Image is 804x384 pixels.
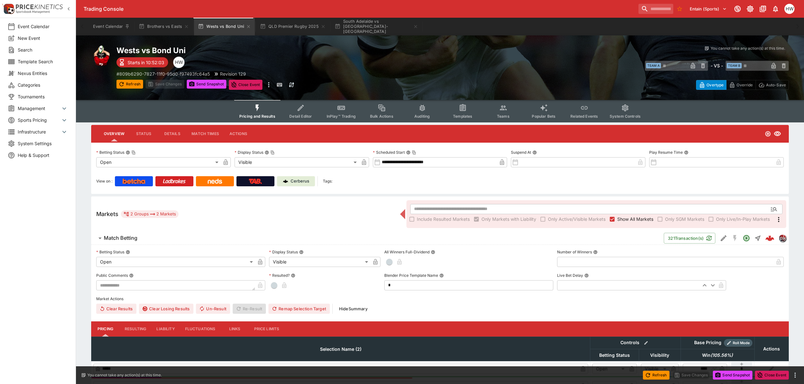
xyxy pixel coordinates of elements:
button: Toggle light/dark mode [744,3,756,15]
p: Resulted? [269,273,290,278]
h5: Markets [96,210,118,218]
div: Visible [641,364,669,374]
div: Harry Walker [173,57,185,68]
button: Close Event [229,80,263,90]
label: Tags: [323,176,332,186]
button: Fluctuations [180,321,221,337]
span: Only Live/In-Play Markets [716,216,770,222]
button: Refresh [643,371,669,380]
p: You cannot take any action(s) at this time. [87,372,162,378]
span: System Controls [610,114,641,119]
span: Only Active/Visible Markets [548,216,606,222]
button: Copy To Clipboard [131,150,136,155]
img: rugby_union.png [91,46,111,66]
a: 57c59e54-e918-4283-9c6a-a507bb3f9ac8 [763,232,776,245]
button: more [265,80,273,90]
em: ( 105.56 %) [711,351,733,359]
div: 2 Groups 2 Markets [123,210,176,218]
span: Include Resulted Markets [417,216,470,222]
span: Only Markets with Liability [481,216,536,222]
th: Controls [590,337,681,349]
span: Teams [497,114,510,119]
span: Template Search [18,58,68,65]
span: Roll Mode [730,340,752,346]
button: Display StatusCopy To Clipboard [265,150,269,155]
button: Straight [752,232,763,244]
button: more [791,371,799,379]
span: Bulk Actions [370,114,393,119]
div: 57c59e54-e918-4283-9c6a-a507bb3f9ac8 [765,234,774,243]
h6: - VS - [711,62,723,69]
button: Price Limits [249,321,285,337]
button: 321Transaction(s) [664,233,715,244]
button: Number of Winners [593,250,598,254]
p: Cerberus [291,178,309,184]
img: PriceKinetics Logo [2,3,15,15]
button: Connected to PK [732,3,743,15]
p: Display Status [269,249,298,255]
span: Re-Result [233,304,266,314]
svg: More [775,216,782,223]
button: Open [741,232,752,244]
button: Match Betting [91,232,664,245]
p: Play Resume Time [649,150,683,155]
p: You cannot take any action(s) at this time. [711,46,785,51]
button: Clear Losing Results [139,304,193,314]
p: Betting Status [96,249,124,255]
button: Overview [99,126,129,141]
svg: Visible [774,130,781,138]
svg: Open [765,131,771,137]
button: Betting StatusCopy To Clipboard [126,150,130,155]
span: Search [18,46,68,53]
div: Event type filters [234,100,646,122]
p: Live Bet Delay [557,273,583,278]
span: Team A [646,63,661,68]
button: Copy To Clipboard [412,150,416,155]
button: Clear Results [96,304,136,314]
span: Betting Status [592,351,637,359]
button: HideSummary [335,304,371,314]
img: Neds [208,179,222,184]
span: Sports Pricing [18,117,60,123]
img: logo-cerberus--red.svg [765,234,774,243]
button: Brothers vs Easts [135,18,193,35]
button: Wests vs Bond Uni [194,18,255,35]
button: Send Snapshot [187,80,226,89]
span: Un-Result [196,304,230,314]
div: Open [96,157,221,167]
div: Open [96,257,255,267]
p: Blender Price Template Name [384,273,438,278]
button: Betting Status [126,250,130,254]
button: Scheduled StartCopy To Clipboard [406,150,411,155]
button: Display Status [299,250,304,254]
button: Override [726,80,756,90]
span: Templates [453,114,472,119]
button: Remap Selection Target [268,304,330,314]
div: Show/hide Price Roll mode configuration. [724,339,752,347]
span: Categories [18,82,68,88]
th: Actions [754,337,788,361]
h2: Copy To Clipboard [116,46,453,55]
button: Select Tenant [686,4,731,14]
div: Harrison Walker [784,4,795,14]
button: Details [158,126,186,141]
a: Cerberus [277,176,315,186]
button: South Adelaide vs [GEOGRAPHIC_DATA]-[GEOGRAPHIC_DATA] [331,18,422,35]
span: Detail Editor [289,114,312,119]
button: Public Comments [129,273,134,278]
button: Match Times [186,126,224,141]
img: Ladbrokes [163,179,186,184]
span: Only SGM Markets [665,216,704,222]
button: Bulk edit [642,339,650,347]
span: Win(105.56%) [695,351,740,359]
button: No Bookmarks [675,4,685,14]
span: Event Calendar [18,23,68,30]
div: Trading Console [84,6,636,12]
button: Suspend At [532,150,537,155]
span: Management [18,105,60,112]
button: QLD Premier Rugby 2025 [256,18,330,35]
p: Number of Winners [557,249,592,255]
button: Send Snapshot [713,371,752,380]
button: Notifications [770,3,781,15]
span: Visibility [643,351,676,359]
